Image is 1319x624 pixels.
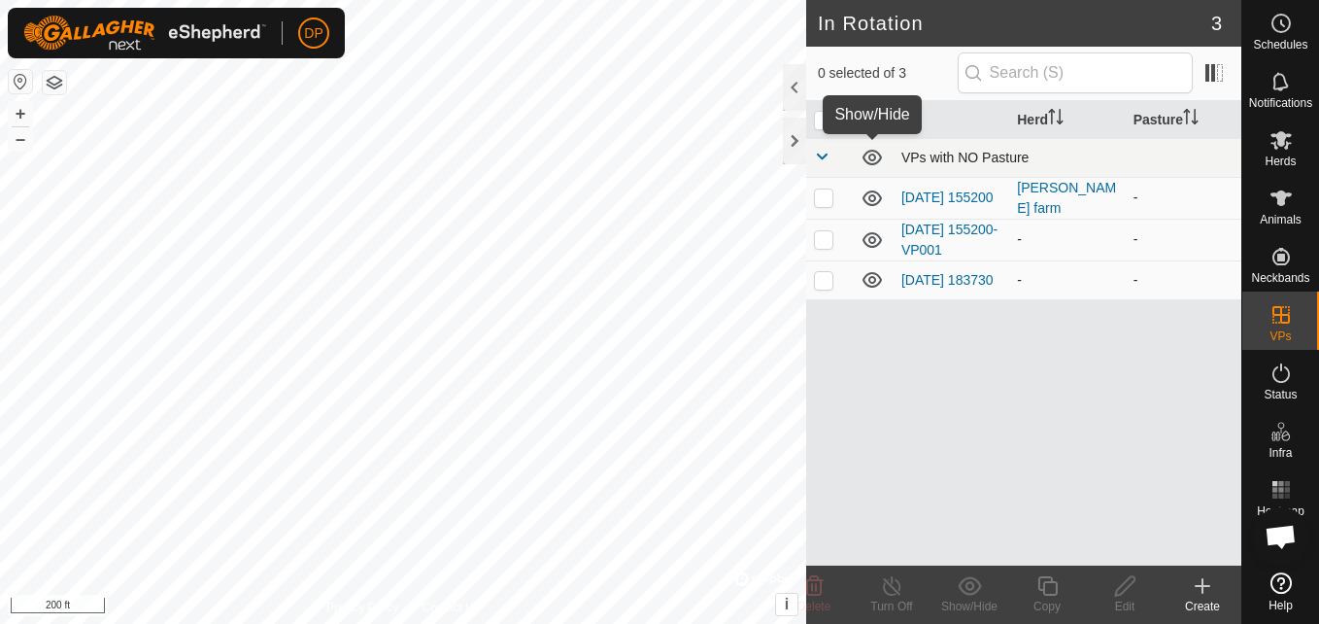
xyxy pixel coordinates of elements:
[1086,598,1164,615] div: Edit
[901,272,994,288] a: [DATE] 183730
[861,112,876,127] p-sorticon: Activate to sort
[901,150,1234,165] div: VPs with NO Pasture
[958,52,1193,93] input: Search (S)
[1257,505,1304,517] span: Heatmap
[1008,598,1086,615] div: Copy
[1211,9,1222,38] span: 3
[853,598,930,615] div: Turn Off
[1126,219,1241,260] td: -
[901,190,994,205] a: [DATE] 155200
[304,23,322,44] span: DP
[1126,101,1241,139] th: Pasture
[1017,178,1117,219] div: [PERSON_NAME] farm
[9,127,32,151] button: –
[1249,97,1312,109] span: Notifications
[818,63,958,84] span: 0 selected of 3
[818,12,1211,35] h2: In Rotation
[1017,270,1117,291] div: -
[1048,112,1064,127] p-sorticon: Activate to sort
[1164,598,1241,615] div: Create
[423,599,480,616] a: Contact Us
[9,70,32,93] button: Reset Map
[1265,156,1296,167] span: Herds
[1183,112,1199,127] p-sorticon: Activate to sort
[1009,101,1125,139] th: Herd
[1260,214,1302,225] span: Animals
[1251,272,1309,284] span: Neckbands
[326,599,399,616] a: Privacy Policy
[1268,447,1292,459] span: Infra
[23,16,266,51] img: Gallagher Logo
[9,102,32,125] button: +
[43,71,66,94] button: Map Layers
[797,600,831,613] span: Delete
[1242,565,1319,619] a: Help
[901,222,998,258] a: [DATE] 155200-VP001
[1268,600,1293,611] span: Help
[894,101,1009,139] th: VP
[776,594,797,615] button: i
[1017,229,1117,250] div: -
[930,598,1008,615] div: Show/Hide
[785,596,789,612] span: i
[1253,39,1307,51] span: Schedules
[1269,330,1291,342] span: VPs
[1126,177,1241,219] td: -
[1126,260,1241,299] td: -
[833,112,849,127] p-sorticon: Activate to sort
[1264,389,1297,400] span: Status
[1252,507,1310,566] div: Open chat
